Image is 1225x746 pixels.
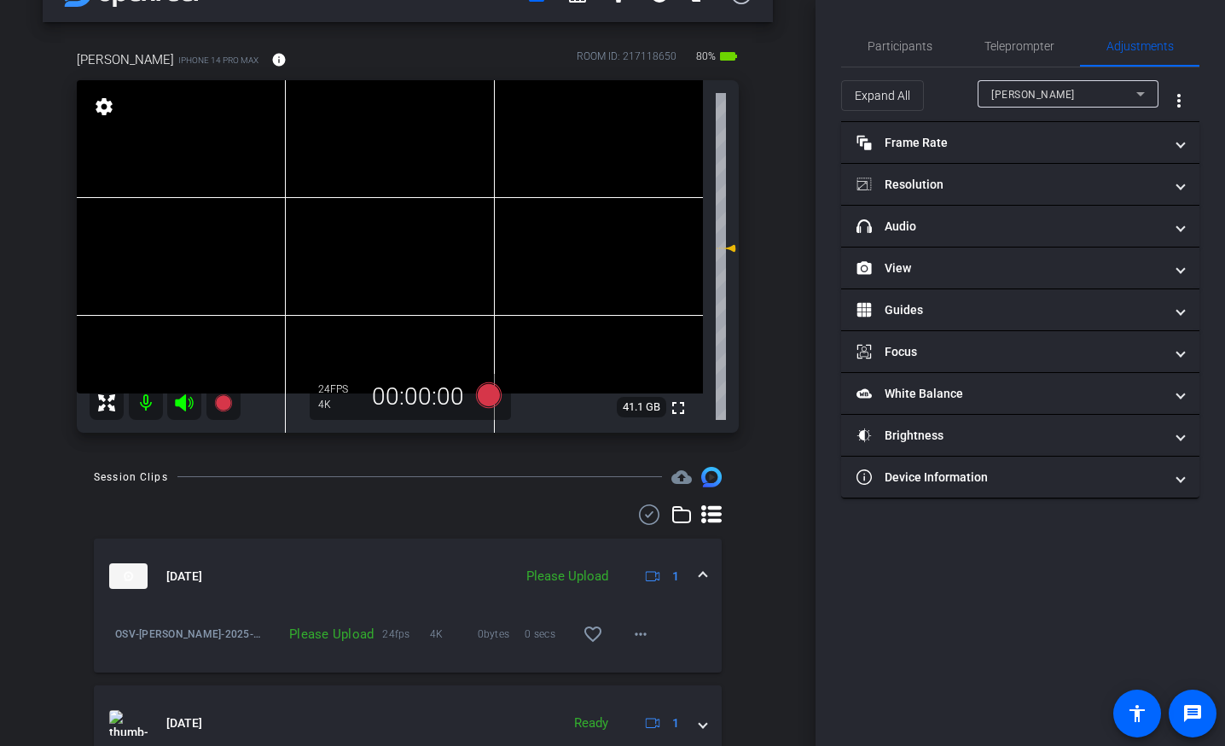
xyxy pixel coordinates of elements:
[841,164,1199,205] mat-expansion-panel-header: Resolution
[671,467,692,487] span: Destinations for your clips
[566,714,617,733] div: Ready
[1169,90,1189,111] mat-icon: more_vert
[583,624,603,644] mat-icon: favorite_border
[841,457,1199,498] mat-expansion-panel-header: Device Information
[478,626,525,643] span: 0bytes
[178,54,258,67] span: iPhone 14 Pro Max
[577,49,676,73] div: ROOM ID: 217118650
[841,331,1199,372] mat-expansion-panel-header: Focus
[318,382,361,396] div: 24
[694,43,718,70] span: 80%
[856,385,1164,403] mat-panel-title: White Balance
[841,122,1199,163] mat-expansion-panel-header: Frame Rate
[855,79,910,112] span: Expand All
[330,383,348,395] span: FPS
[991,89,1075,101] span: [PERSON_NAME]
[92,96,116,117] mat-icon: settings
[318,398,361,411] div: 4K
[672,714,679,732] span: 1
[718,46,739,67] mat-icon: battery_std
[518,567,617,586] div: Please Upload
[856,259,1164,277] mat-panel-title: View
[166,568,202,586] span: [DATE]
[382,626,430,643] span: 24fps
[1182,703,1203,724] mat-icon: message
[856,301,1164,319] mat-panel-title: Guides
[856,343,1164,361] mat-panel-title: Focus
[166,714,202,732] span: [DATE]
[856,176,1164,194] mat-panel-title: Resolution
[1127,703,1147,724] mat-icon: accessibility
[668,398,688,418] mat-icon: fullscreen
[94,614,722,673] div: thumb-nail[DATE]Please Upload1
[856,427,1164,445] mat-panel-title: Brightness
[841,80,924,111] button: Expand All
[841,289,1199,330] mat-expansion-panel-header: Guides
[1158,80,1199,121] button: More Options for Adjustments Panel
[984,40,1054,52] span: Teleprompter
[701,467,722,487] img: Session clips
[1106,40,1174,52] span: Adjustments
[94,539,722,614] mat-expansion-panel-header: thumb-nail[DATE]Please Upload1
[841,373,1199,414] mat-expansion-panel-header: White Balance
[868,40,932,52] span: Participants
[115,626,264,643] span: OSV-[PERSON_NAME]-2025-08-26-10-25-58-995-0
[361,382,475,411] div: 00:00:00
[430,626,478,643] span: 4K
[856,218,1164,236] mat-panel-title: Audio
[525,626,572,643] span: 0 secs
[856,134,1164,152] mat-panel-title: Frame Rate
[77,50,174,69] span: [PERSON_NAME]
[856,469,1164,487] mat-panel-title: Device Information
[716,238,736,259] mat-icon: 1 dB
[841,415,1199,456] mat-expansion-panel-header: Brightness
[264,626,383,643] div: Please Upload
[841,248,1199,288] mat-expansion-panel-header: View
[109,563,148,589] img: thumb-nail
[672,568,679,586] span: 1
[94,469,168,486] div: Session Clips
[617,397,666,417] span: 41.1 GB
[271,52,287,67] mat-icon: info
[841,206,1199,247] mat-expansion-panel-header: Audio
[630,624,651,644] mat-icon: more_horiz
[109,710,148,736] img: thumb-nail
[671,467,692,487] mat-icon: cloud_upload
